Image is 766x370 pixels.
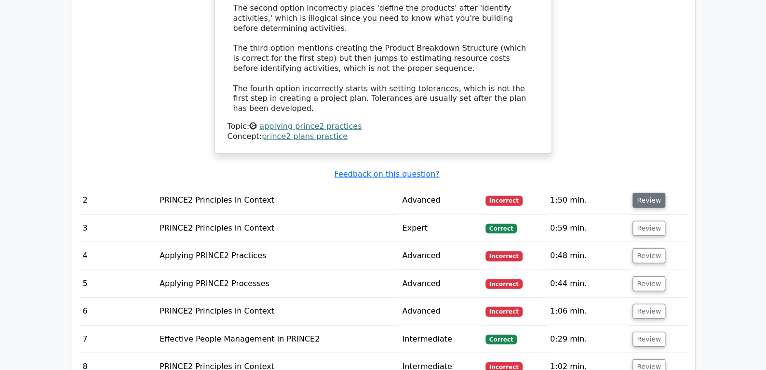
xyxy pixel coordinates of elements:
span: Incorrect [485,307,523,316]
td: PRINCE2 Principles in Context [156,298,398,325]
td: Intermediate [398,326,481,353]
td: 0:29 min. [546,326,629,353]
span: Incorrect [485,279,523,289]
a: Feedback on this question? [334,169,439,178]
a: prince2 plans practice [262,132,348,141]
span: Incorrect [485,196,523,206]
td: 6 [79,298,156,325]
a: applying prince2 practices [259,122,362,131]
button: Review [632,221,665,236]
td: Advanced [398,187,481,214]
td: 1:06 min. [546,298,629,325]
td: Applying PRINCE2 Processes [156,270,398,298]
td: Advanced [398,270,481,298]
td: 1:50 min. [546,187,629,214]
span: Incorrect [485,251,523,261]
td: 0:44 min. [546,270,629,298]
td: Effective People Management in PRINCE2 [156,326,398,353]
td: 3 [79,215,156,242]
button: Review [632,248,665,263]
td: Expert [398,215,481,242]
td: 5 [79,270,156,298]
button: Review [632,332,665,347]
td: 0:59 min. [546,215,629,242]
td: 2 [79,187,156,214]
td: PRINCE2 Principles in Context [156,215,398,242]
button: Review [632,304,665,319]
div: Topic: [228,122,539,132]
button: Review [632,276,665,291]
td: PRINCE2 Principles in Context [156,187,398,214]
span: Correct [485,335,517,344]
td: 0:48 min. [546,242,629,270]
td: Advanced [398,242,481,270]
button: Review [632,193,665,208]
div: Concept: [228,132,539,142]
td: Advanced [398,298,481,325]
span: Correct [485,224,517,233]
td: 7 [79,326,156,353]
td: 4 [79,242,156,270]
td: Applying PRINCE2 Practices [156,242,398,270]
